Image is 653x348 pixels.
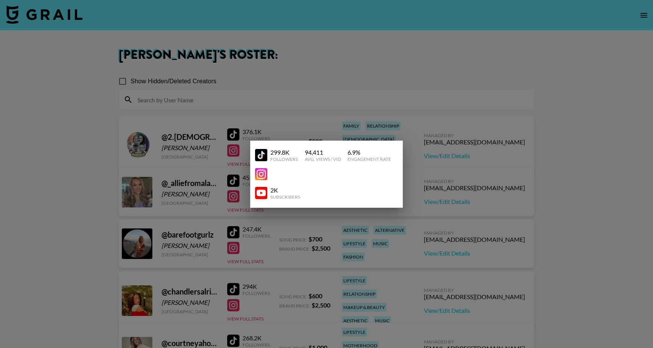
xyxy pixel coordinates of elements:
div: Followers [270,156,298,162]
div: Avg. Views / Vid [305,156,341,162]
div: 299.8K [270,149,298,156]
div: Subscribers [270,194,300,200]
div: 94,411 [305,149,341,156]
img: YouTube [255,168,267,180]
img: YouTube [255,187,267,199]
div: 6.9 % [348,149,391,156]
img: YouTube [255,149,267,161]
div: 2K [270,186,300,194]
div: Engagement Rate [348,156,391,162]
